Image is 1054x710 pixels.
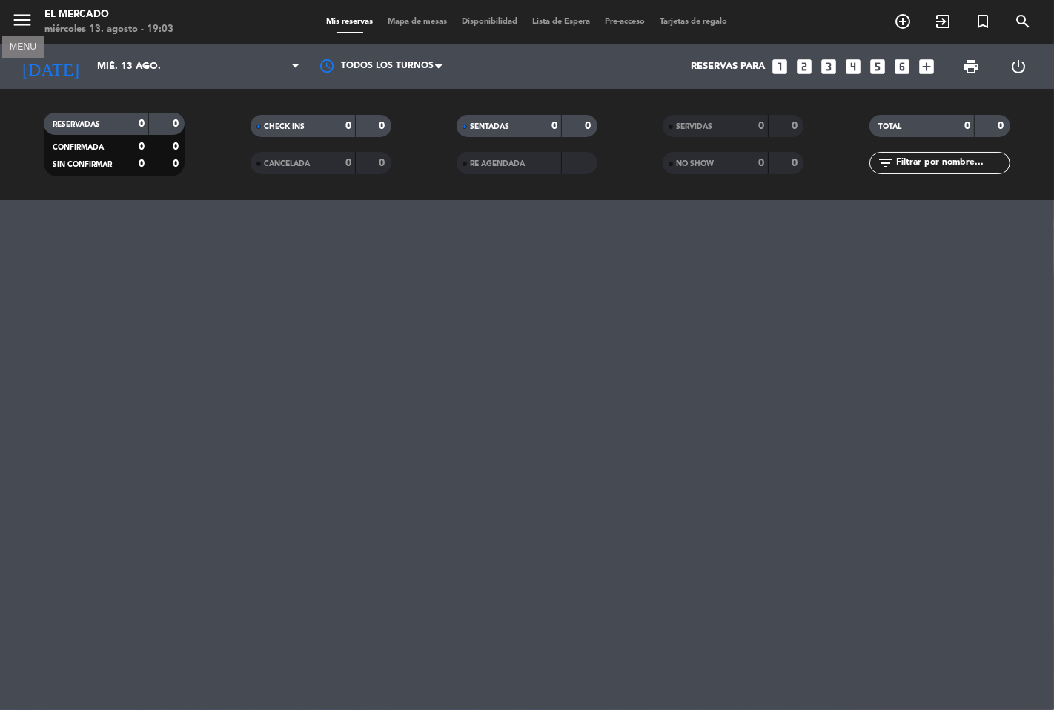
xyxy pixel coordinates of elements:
i: menu [11,9,33,31]
strong: 0 [173,159,182,169]
span: Reservas para [691,61,765,73]
span: CANCELADA [264,160,310,167]
strong: 0 [139,119,145,129]
div: LOG OUT [995,44,1043,89]
strong: 0 [792,158,801,168]
strong: 0 [379,158,388,168]
span: Mis reservas [319,18,381,26]
span: RE AGENDADA [470,160,525,167]
i: turned_in_not [974,13,992,30]
strong: 0 [551,121,557,131]
span: Mapa de mesas [381,18,455,26]
strong: 0 [139,142,145,152]
strong: 0 [173,142,182,152]
span: CONFIRMADA [53,144,104,151]
span: TOTAL [878,123,901,130]
strong: 0 [345,121,351,131]
i: looks_5 [868,57,887,76]
strong: 0 [758,158,764,168]
i: looks_3 [819,57,838,76]
i: power_settings_new [1010,58,1028,76]
i: looks_6 [892,57,912,76]
strong: 0 [792,121,801,131]
i: filter_list [877,154,895,172]
span: SIN CONFIRMAR [53,161,112,168]
i: arrow_drop_down [138,58,156,76]
i: add_box [917,57,936,76]
span: NO SHOW [676,160,714,167]
strong: 0 [998,121,1007,131]
i: looks_two [795,57,814,76]
strong: 0 [758,121,764,131]
strong: 0 [139,159,145,169]
span: Lista de Espera [526,18,598,26]
i: search [1014,13,1032,30]
strong: 0 [586,121,594,131]
strong: 0 [173,119,182,129]
span: SENTADAS [470,123,509,130]
strong: 0 [379,121,388,131]
i: looks_4 [843,57,863,76]
span: Pre-acceso [598,18,653,26]
span: RESERVADAS [53,121,100,128]
i: looks_one [770,57,789,76]
button: menu [11,9,33,36]
span: Disponibilidad [455,18,526,26]
i: exit_to_app [934,13,952,30]
i: [DATE] [11,50,90,83]
span: SERVIDAS [676,123,712,130]
strong: 0 [964,121,970,131]
div: MENU [2,39,44,53]
div: miércoles 13. agosto - 19:03 [44,22,173,37]
span: print [962,58,980,76]
div: El Mercado [44,7,173,22]
span: CHECK INS [264,123,305,130]
span: Tarjetas de regalo [653,18,735,26]
i: add_circle_outline [894,13,912,30]
strong: 0 [345,158,351,168]
input: Filtrar por nombre... [895,155,1010,171]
